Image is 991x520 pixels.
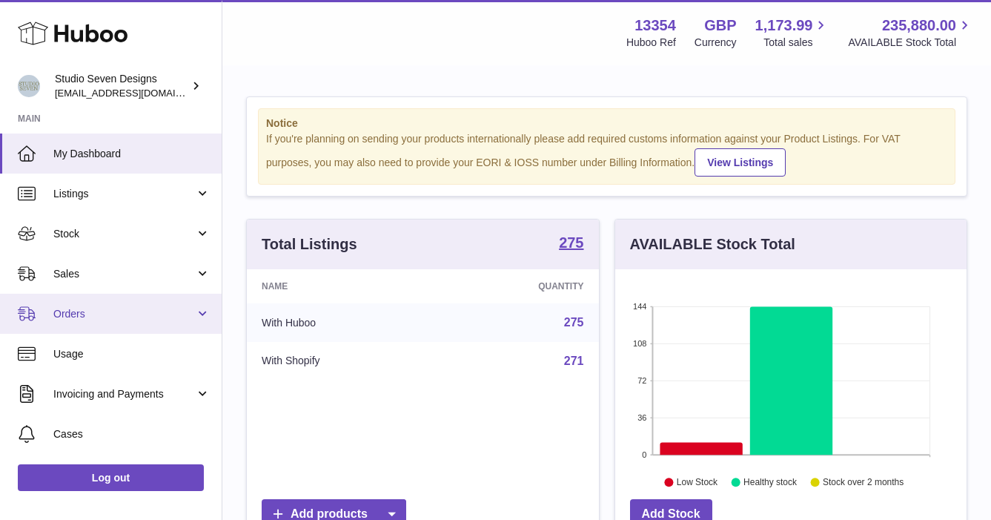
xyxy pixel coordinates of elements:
[53,427,211,441] span: Cases
[823,477,904,487] text: Stock over 2 months
[262,234,357,254] h3: Total Listings
[559,235,583,250] strong: 275
[743,477,798,487] text: Healthy stock
[630,234,795,254] h3: AVAILABLE Stock Total
[637,413,646,422] text: 36
[266,132,947,177] div: If you're planning on sending your products internationally please add required customs informati...
[53,227,195,241] span: Stock
[848,36,973,50] span: AVAILABLE Stock Total
[695,148,786,177] a: View Listings
[55,72,188,100] div: Studio Seven Designs
[18,75,40,97] img: contact.studiosevendesigns@gmail.com
[763,36,829,50] span: Total sales
[695,36,737,50] div: Currency
[53,387,195,401] span: Invoicing and Payments
[437,269,599,303] th: Quantity
[637,376,646,385] text: 72
[633,302,646,311] text: 144
[755,16,830,50] a: 1,173.99 Total sales
[247,269,437,303] th: Name
[564,316,584,329] a: 275
[882,16,956,36] span: 235,880.00
[55,87,218,99] span: [EMAIL_ADDRESS][DOMAIN_NAME]
[53,187,195,201] span: Listings
[626,36,676,50] div: Huboo Ref
[53,267,195,281] span: Sales
[755,16,813,36] span: 1,173.99
[676,477,717,487] text: Low Stock
[247,303,437,342] td: With Huboo
[18,464,204,491] a: Log out
[266,116,947,131] strong: Notice
[704,16,736,36] strong: GBP
[848,16,973,50] a: 235,880.00 AVAILABLE Stock Total
[247,342,437,381] td: With Shopify
[564,355,584,367] a: 271
[53,307,195,321] span: Orders
[642,450,646,459] text: 0
[53,147,211,161] span: My Dashboard
[634,16,676,36] strong: 13354
[633,339,646,348] text: 108
[559,235,583,253] a: 275
[53,347,211,361] span: Usage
